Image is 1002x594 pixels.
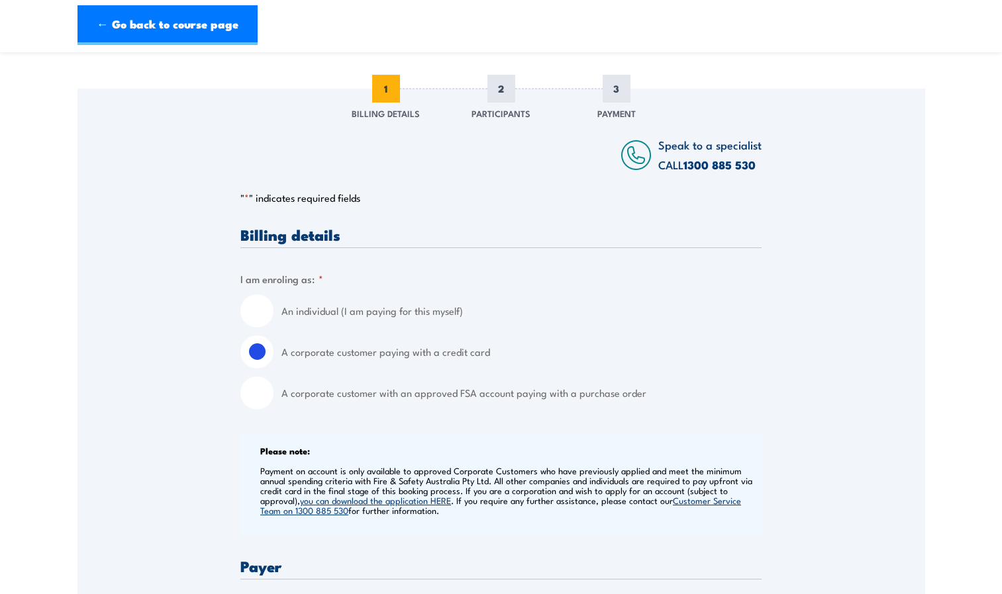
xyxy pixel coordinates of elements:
span: Speak to a specialist CALL [658,136,762,173]
p: Payment on account is only available to approved Corporate Customers who have previously applied ... [260,466,758,515]
span: Payment [597,106,636,120]
label: An individual (I am paying for this myself) [281,294,762,327]
p: " " indicates required fields [240,191,762,204]
span: 3 [603,75,630,103]
a: ← Go back to course page [77,5,258,45]
a: 1300 885 530 [683,156,756,173]
h3: Payer [240,558,762,573]
h3: Billing details [240,227,762,242]
legend: I am enroling as: [240,271,323,286]
a: Customer Service Team on 1300 885 530 [260,494,741,516]
span: 2 [487,75,515,103]
a: you can download the application HERE [300,494,451,506]
span: 1 [372,75,400,103]
label: A corporate customer paying with a credit card [281,335,762,368]
span: Participants [472,106,530,120]
label: A corporate customer with an approved FSA account paying with a purchase order [281,376,762,409]
b: Please note: [260,444,310,457]
span: Billing Details [352,106,420,120]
